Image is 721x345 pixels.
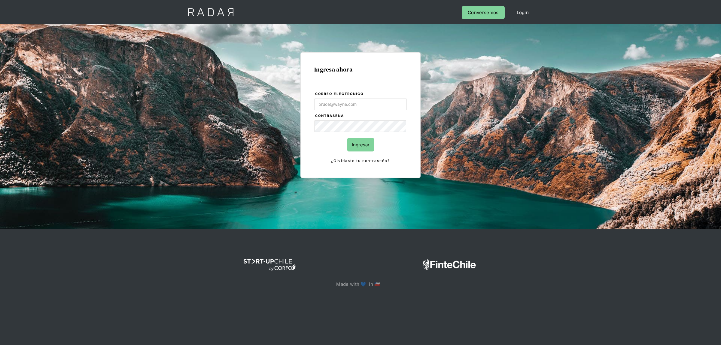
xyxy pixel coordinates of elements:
input: Ingresar [347,138,374,151]
a: Login [511,6,535,19]
a: ¿Olvidaste tu contraseña? [315,157,406,164]
label: Contraseña [315,113,406,119]
p: Made with 💙 in 🇨🇱 [336,280,385,288]
input: bruce@wayne.com [315,99,406,110]
label: Correo electrónico [315,91,406,97]
form: Login Form [314,91,407,164]
a: Conversemos [462,6,504,19]
h1: Ingresa ahora [314,66,407,73]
